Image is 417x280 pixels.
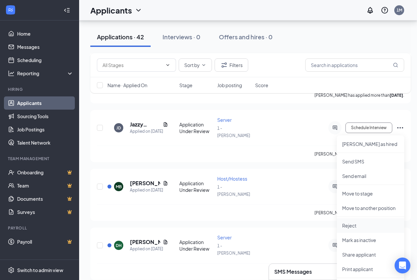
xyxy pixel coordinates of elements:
[130,187,168,193] div: Applied on [DATE]
[17,192,74,205] a: DocumentsCrown
[163,181,168,186] svg: Document
[90,5,132,16] h1: Applicants
[217,243,250,256] span: 1 - [PERSON_NAME]
[130,180,160,187] h5: [PERSON_NAME]
[217,185,250,197] span: 1 - [PERSON_NAME]
[8,156,72,161] div: Team Management
[17,205,74,219] a: SurveysCrown
[17,40,74,53] a: Messages
[219,33,273,41] div: Offers and hires · 0
[130,238,160,246] h5: [PERSON_NAME]
[17,70,74,77] div: Reporting
[17,166,74,179] a: OnboardingCrown
[163,239,168,245] svg: Document
[215,58,248,72] button: Filter Filters
[217,117,232,123] span: Server
[366,6,374,14] svg: Notifications
[8,87,72,92] div: Hiring
[17,179,74,192] a: TeamCrown
[130,246,168,252] div: Applied on [DATE]
[314,210,404,216] p: [PERSON_NAME] has applied more than .
[305,58,404,72] input: Search in applications
[116,125,121,131] div: JD
[17,96,74,110] a: Applicants
[17,27,74,40] a: Home
[179,121,213,134] div: Application Under Review
[97,33,144,41] div: Applications · 42
[331,184,339,189] svg: ActiveChat
[179,239,213,252] div: Application Under Review
[17,136,74,149] a: Talent Network
[220,61,228,69] svg: Filter
[217,176,247,182] span: Host/Hostess
[8,70,15,77] svg: Analysis
[331,125,339,130] svg: ActiveChat
[396,124,404,132] svg: Ellipses
[165,62,170,68] svg: ChevronDown
[134,6,142,14] svg: ChevronDown
[217,126,250,138] span: 1 - [PERSON_NAME]
[17,53,74,67] a: Scheduling
[17,110,74,123] a: Sourcing Tools
[116,243,122,248] div: DH
[331,243,339,248] svg: ActiveChat
[8,225,72,231] div: Payroll
[17,235,74,248] a: PayrollCrown
[255,82,268,88] span: Score
[163,122,168,127] svg: Document
[217,82,242,88] span: Job posting
[274,268,312,275] h3: SMS Messages
[17,123,74,136] a: Job Postings
[179,82,193,88] span: Stage
[130,121,160,128] h5: Jazzy [PERSON_NAME]
[8,267,15,273] svg: Settings
[345,122,392,133] button: Schedule Interview
[397,7,402,13] div: 1M
[163,33,200,41] div: Interviews · 0
[17,267,63,273] div: Switch to admin view
[395,258,410,273] div: Open Intercom Messenger
[179,180,213,193] div: Application Under Review
[64,7,70,14] svg: Collapse
[116,184,122,190] div: MB
[381,6,389,14] svg: QuestionInfo
[201,62,206,68] svg: ChevronDown
[217,234,232,240] span: Server
[103,61,163,69] input: All Stages
[314,151,404,157] p: [PERSON_NAME] has applied more than .
[7,7,14,13] svg: WorkstreamLogo
[107,82,147,88] span: Name · Applied On
[130,128,168,135] div: Applied on [DATE]
[393,62,398,68] svg: MagnifyingGlass
[184,63,200,67] span: Sort by
[179,58,212,72] button: Sort byChevronDown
